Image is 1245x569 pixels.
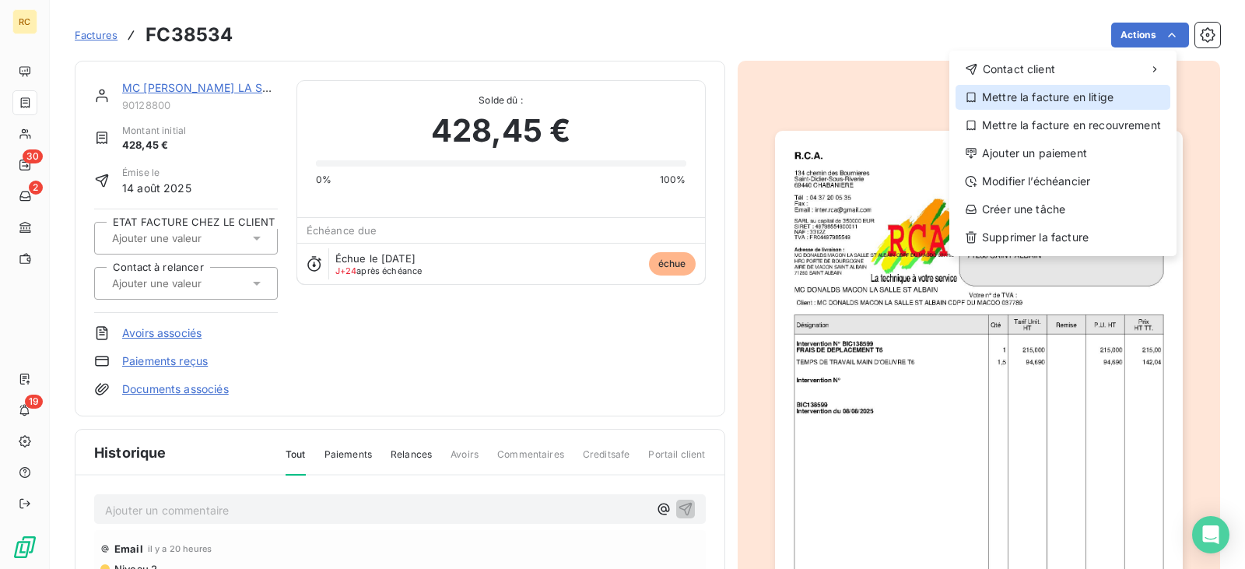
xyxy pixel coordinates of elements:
div: Actions [949,51,1177,256]
div: Supprimer la facture [956,225,1170,250]
div: Modifier l’échéancier [956,169,1170,194]
div: Mettre la facture en litige [956,85,1170,110]
div: Créer une tâche [956,197,1170,222]
div: Mettre la facture en recouvrement [956,113,1170,138]
span: Contact client [983,61,1055,77]
div: Ajouter un paiement [956,141,1170,166]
